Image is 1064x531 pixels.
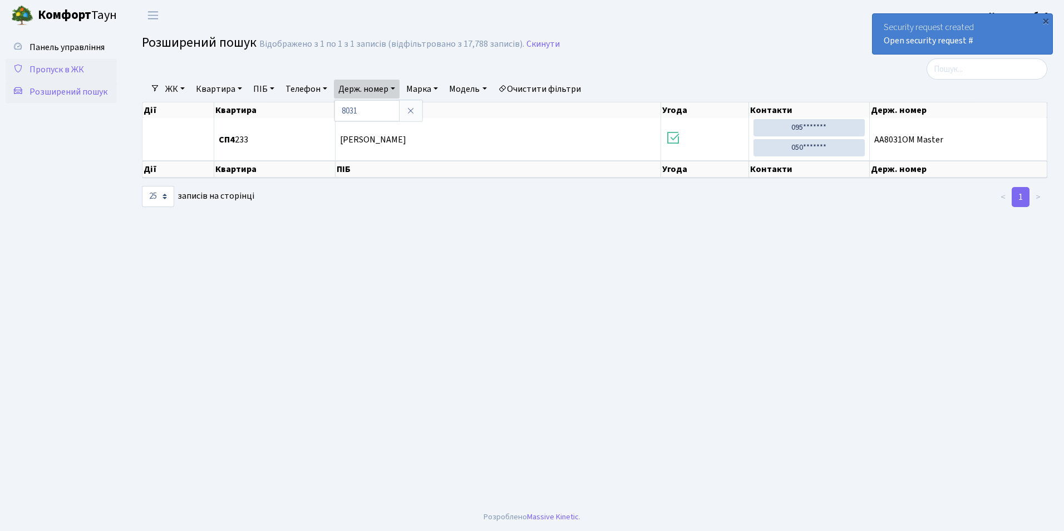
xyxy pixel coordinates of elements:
span: [PERSON_NAME] [340,134,406,146]
a: Massive Kinetic [527,511,579,523]
div: Security request created [873,14,1052,54]
th: Квартира [214,102,336,118]
span: Пропуск в ЖК [29,63,84,76]
th: Угода [661,102,749,118]
a: Квартира [191,80,247,99]
a: Скинути [526,39,560,50]
th: Дії [142,102,214,118]
span: Розширений пошук [29,86,107,98]
th: Угода [661,161,749,178]
span: Панель управління [29,41,105,53]
b: СП4 [219,134,235,146]
button: Переключити навігацію [139,6,167,24]
th: ПІБ [336,102,662,118]
div: Відображено з 1 по 1 з 1 записів (відфільтровано з 17,788 записів). [259,39,524,50]
a: Марка [402,80,442,99]
a: Модель [445,80,491,99]
th: ПІБ [336,161,662,178]
th: Держ. номер [870,161,1047,178]
a: ЖК [161,80,189,99]
select: записів на сторінці [142,186,174,207]
a: Open security request # [884,35,973,47]
a: Консьєрж б. 4. [989,9,1051,22]
div: × [1040,15,1051,26]
th: Контакти [749,102,870,118]
b: Комфорт [38,6,91,24]
a: 1 [1012,187,1029,207]
a: Очистити фільтри [494,80,585,99]
a: Панель управління [6,36,117,58]
th: Дії [142,161,214,178]
a: Пропуск в ЖК [6,58,117,81]
a: Розширений пошук [6,81,117,103]
span: AA8031OM Master [874,135,1042,144]
th: Контакти [749,161,870,178]
a: Телефон [281,80,332,99]
span: Розширений пошук [142,33,257,52]
label: записів на сторінці [142,186,254,207]
th: Держ. номер [870,102,1047,118]
div: Розроблено . [484,511,580,523]
span: Таун [38,6,117,25]
input: Пошук... [927,58,1047,80]
span: 233 [219,135,331,144]
a: ПІБ [249,80,279,99]
a: Держ. номер [334,80,400,99]
img: logo.png [11,4,33,27]
th: Квартира [214,161,336,178]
